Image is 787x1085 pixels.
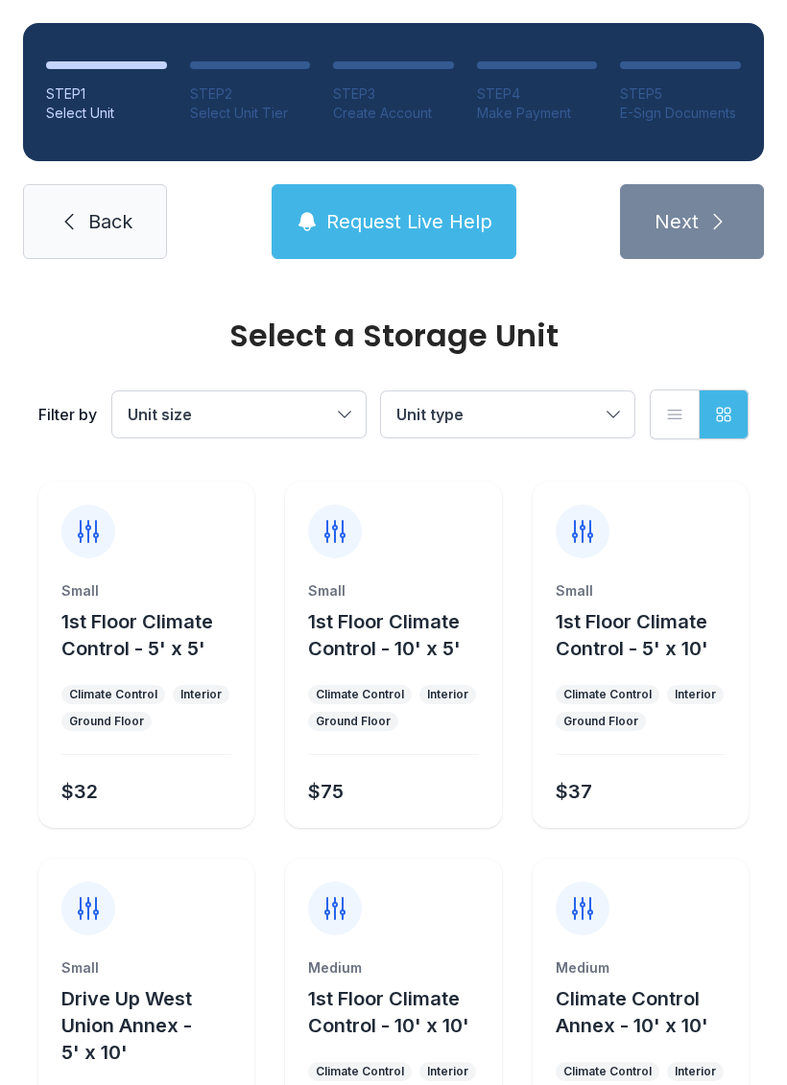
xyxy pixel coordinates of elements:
[308,610,461,660] span: 1st Floor Climate Control - 10' x 5'
[427,687,468,702] div: Interior
[69,714,144,729] div: Ground Floor
[556,608,741,662] button: 1st Floor Climate Control - 5' x 10'
[556,610,708,660] span: 1st Floor Climate Control - 5' x 10'
[316,687,404,702] div: Climate Control
[556,985,741,1039] button: Climate Control Annex - 10' x 10'
[61,958,231,978] div: Small
[112,391,366,437] button: Unit size
[190,104,311,123] div: Select Unit Tier
[128,405,192,424] span: Unit size
[316,714,391,729] div: Ground Floor
[556,987,708,1037] span: Climate Control Annex - 10' x 10'
[326,208,492,235] span: Request Live Help
[556,581,726,601] div: Small
[427,1064,468,1079] div: Interior
[308,608,493,662] button: 1st Floor Climate Control - 10' x 5'
[46,104,167,123] div: Select Unit
[190,84,311,104] div: STEP 2
[308,985,493,1039] button: 1st Floor Climate Control - 10' x 10'
[563,1064,652,1079] div: Climate Control
[675,1064,716,1079] div: Interior
[333,104,454,123] div: Create Account
[477,104,598,123] div: Make Payment
[308,778,344,805] div: $75
[61,987,192,1064] span: Drive Up West Union Annex - 5' x 10'
[61,778,98,805] div: $32
[620,84,741,104] div: STEP 5
[396,405,464,424] span: Unit type
[563,687,652,702] div: Climate Control
[61,581,231,601] div: Small
[333,84,454,104] div: STEP 3
[556,958,726,978] div: Medium
[675,687,716,702] div: Interior
[381,391,634,437] button: Unit type
[620,104,741,123] div: E-Sign Documents
[61,608,247,662] button: 1st Floor Climate Control - 5' x 5'
[308,958,478,978] div: Medium
[308,987,469,1037] span: 1st Floor Climate Control - 10' x 10'
[477,84,598,104] div: STEP 4
[180,687,222,702] div: Interior
[46,84,167,104] div: STEP 1
[88,208,132,235] span: Back
[61,610,213,660] span: 1st Floor Climate Control - 5' x 5'
[316,1064,404,1079] div: Climate Control
[556,778,592,805] div: $37
[655,208,699,235] span: Next
[308,581,478,601] div: Small
[61,985,247,1066] button: Drive Up West Union Annex - 5' x 10'
[563,714,638,729] div: Ground Floor
[38,403,97,426] div: Filter by
[38,320,749,351] div: Select a Storage Unit
[69,687,157,702] div: Climate Control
